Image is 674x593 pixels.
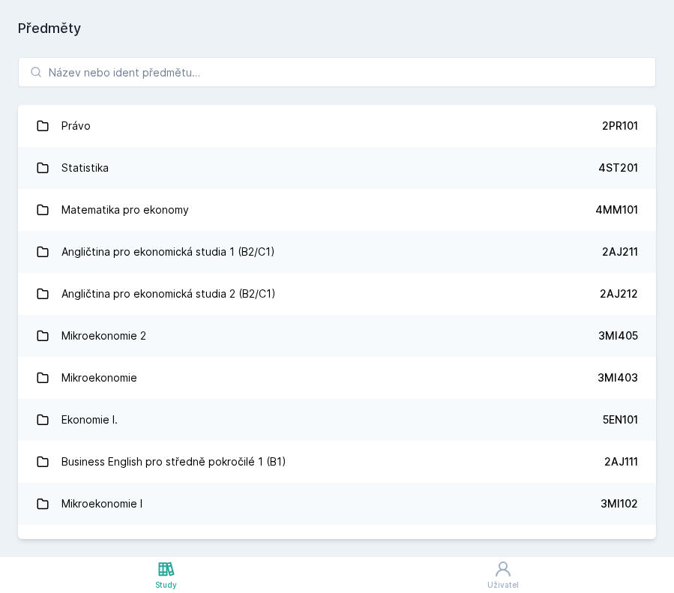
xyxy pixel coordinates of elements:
a: Mikroekonomie I 3MI102 [18,483,656,525]
div: 3MI102 [601,496,638,511]
div: 5EN101 [603,412,638,427]
a: Mikroekonomie 2 3MI405 [18,315,656,357]
div: Study [155,580,177,591]
div: Ekonomie I. [61,405,118,435]
h1: Předměty [18,18,656,39]
div: Matematika pro ekonomy [61,195,189,225]
div: 3MI403 [598,370,638,385]
div: Statistika [61,153,109,183]
input: Název nebo ident předmětu… [18,57,656,87]
div: 2AJ212 [600,286,638,301]
a: Hospodářské dějiny 5HD200 [18,525,656,567]
a: Statistika 4ST201 [18,147,656,189]
a: Právo 2PR101 [18,105,656,147]
div: 3MI405 [598,328,638,343]
a: Angličtina pro ekonomická studia 2 (B2/C1) 2AJ212 [18,273,656,315]
div: Mikroekonomie [61,363,137,393]
a: Uživatel [332,557,674,593]
a: Angličtina pro ekonomická studia 1 (B2/C1) 2AJ211 [18,231,656,273]
a: Business English pro středně pokročilé 1 (B1) 2AJ111 [18,441,656,483]
div: 2AJ211 [602,244,638,259]
div: Uživatel [487,580,519,591]
div: Angličtina pro ekonomická studia 1 (B2/C1) [61,237,275,267]
div: 2AJ111 [604,454,638,469]
a: Ekonomie I. 5EN101 [18,399,656,441]
div: 2PR101 [602,118,638,133]
a: Matematika pro ekonomy 4MM101 [18,189,656,231]
div: Business English pro středně pokročilé 1 (B1) [61,447,286,477]
div: Mikroekonomie 2 [61,321,146,351]
div: 5HD200 [597,538,638,553]
div: Hospodářské dějiny [61,531,161,561]
div: Angličtina pro ekonomická studia 2 (B2/C1) [61,279,276,309]
div: 4MM101 [595,202,638,217]
div: 4ST201 [598,160,638,175]
div: Mikroekonomie I [61,489,142,519]
div: Právo [61,111,91,141]
a: Mikroekonomie 3MI403 [18,357,656,399]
